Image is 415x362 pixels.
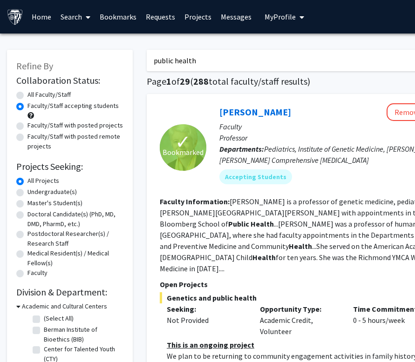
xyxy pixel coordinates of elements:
[180,0,216,33] a: Projects
[44,325,121,344] label: Berman Institute of Bioethics (BIB)
[175,137,191,147] span: ✓
[7,9,23,25] img: Johns Hopkins University Logo
[253,303,346,337] div: Academic Credit, Volunteer
[265,12,296,21] span: My Profile
[27,198,82,208] label: Master's Student(s)
[219,144,264,154] b: Departments:
[167,315,246,326] div: Not Provided
[252,253,276,262] b: Health
[163,147,204,158] span: Bookmarked
[27,0,56,33] a: Home
[27,268,48,278] label: Faculty
[27,101,119,111] label: Faculty/Staff accepting students
[27,209,123,229] label: Doctoral Candidate(s) (PhD, MD, DMD, PharmD, etc.)
[219,106,291,118] a: [PERSON_NAME]
[160,197,230,206] b: Faculty Information:
[251,219,274,228] b: Health
[22,302,107,311] h3: Academic and Cultural Centers
[27,187,77,197] label: Undergraduate(s)
[95,0,141,33] a: Bookmarks
[219,169,292,184] mat-chip: Accepting Students
[216,0,256,33] a: Messages
[180,75,190,87] span: 29
[167,340,254,349] u: This is an ongoing project
[27,229,123,248] label: Postdoctoral Researcher(s) / Research Staff
[289,241,312,251] b: Health
[56,0,95,33] a: Search
[7,320,40,355] iframe: Chat
[260,303,339,315] p: Opportunity Type:
[16,161,123,172] h2: Projects Seeking:
[167,303,246,315] p: Seeking:
[16,75,123,86] h2: Collaboration Status:
[16,287,123,298] h2: Division & Department:
[16,60,53,72] span: Refine By
[44,314,74,323] label: (Select All)
[193,75,209,87] span: 288
[27,121,123,130] label: Faculty/Staff with posted projects
[166,75,171,87] span: 1
[141,0,180,33] a: Requests
[27,248,123,268] label: Medical Resident(s) / Medical Fellow(s)
[27,90,71,100] label: All Faculty/Staff
[228,219,249,228] b: Public
[27,176,59,186] label: All Projects
[27,132,123,151] label: Faculty/Staff with posted remote projects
